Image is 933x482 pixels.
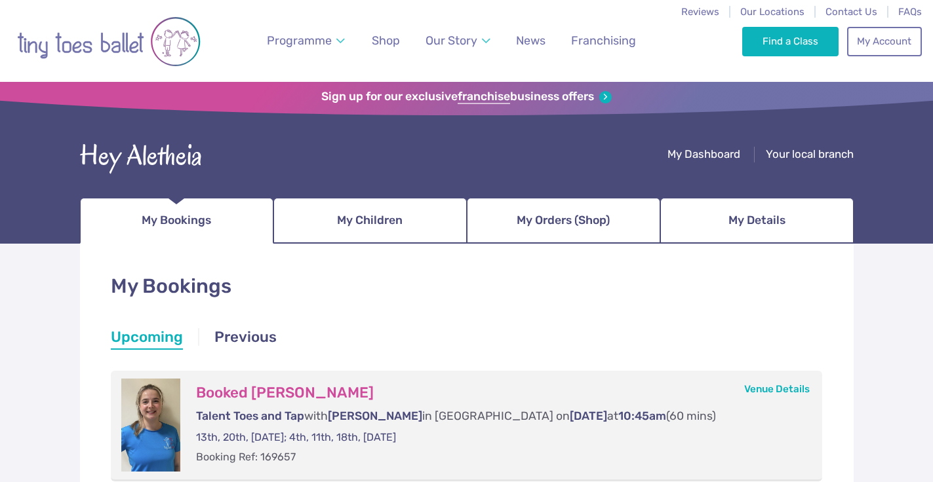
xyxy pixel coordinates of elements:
span: My Bookings [142,209,211,232]
a: Contact Us [825,6,877,18]
a: FAQs [898,6,922,18]
a: My Details [660,198,854,244]
p: 13th, 20th, [DATE]; 4th, 11th, 18th, [DATE] [196,430,797,445]
span: Talent Toes and Tap [196,409,304,422]
a: My Orders (Shop) [467,198,660,244]
a: Shop [366,26,406,56]
span: My Dashboard [667,147,740,160]
a: My Account [847,27,922,56]
p: Booking Ref: 169657 [196,450,797,464]
a: Find a Class [742,27,839,56]
span: My Children [337,209,403,232]
span: My Orders (Shop) [517,209,610,232]
a: Sign up for our exclusivefranchisebusiness offers [321,90,612,104]
a: Programme [261,26,351,56]
span: [PERSON_NAME] [328,409,422,422]
span: Franchising [571,33,636,47]
a: Franchising [565,26,642,56]
img: tiny toes ballet [17,9,201,75]
a: Our Locations [740,6,804,18]
span: Our Story [426,33,477,47]
h3: Booked [PERSON_NAME] [196,384,797,402]
a: My Dashboard [667,147,740,164]
a: News [511,26,552,56]
a: Reviews [681,6,719,18]
div: Hey Aletheia [80,136,202,176]
span: Programme [267,33,332,47]
span: Shop [372,33,400,47]
a: My Children [273,198,467,244]
a: My Bookings [80,198,273,244]
a: Venue Details [744,383,810,395]
a: Your local branch [766,147,854,164]
span: 10:45am [618,409,666,422]
strong: franchise [458,90,510,104]
a: Our Story [420,26,497,56]
span: My Details [728,209,785,232]
span: News [516,33,546,47]
p: with in [GEOGRAPHIC_DATA] on at (60 mins) [196,408,797,424]
a: Previous [214,327,277,350]
span: [DATE] [570,409,607,422]
h1: My Bookings [111,272,823,301]
span: Your local branch [766,147,854,160]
